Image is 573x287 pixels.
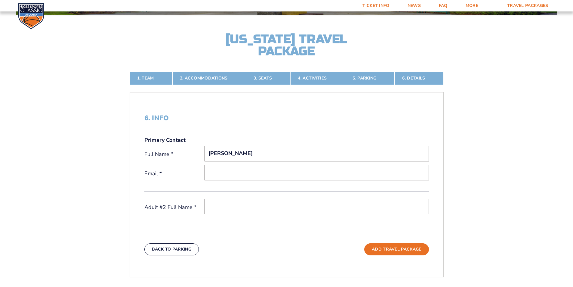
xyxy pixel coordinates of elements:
a: 1. Team [130,72,172,85]
label: Email * [144,170,205,177]
img: CBS Sports Classic [18,3,44,29]
button: Add Travel Package [364,243,429,255]
a: 5. Parking [345,72,395,85]
h2: 6. Info [144,114,429,122]
h2: [US_STATE] Travel Package [220,33,353,57]
a: 3. Seats [246,72,290,85]
strong: Primary Contact [144,136,186,144]
a: 2. Accommodations [172,72,246,85]
label: Adult #2 Full Name * [144,204,205,211]
label: Full Name * [144,151,205,158]
button: Back To Parking [144,243,199,255]
a: 4. Activities [290,72,345,85]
